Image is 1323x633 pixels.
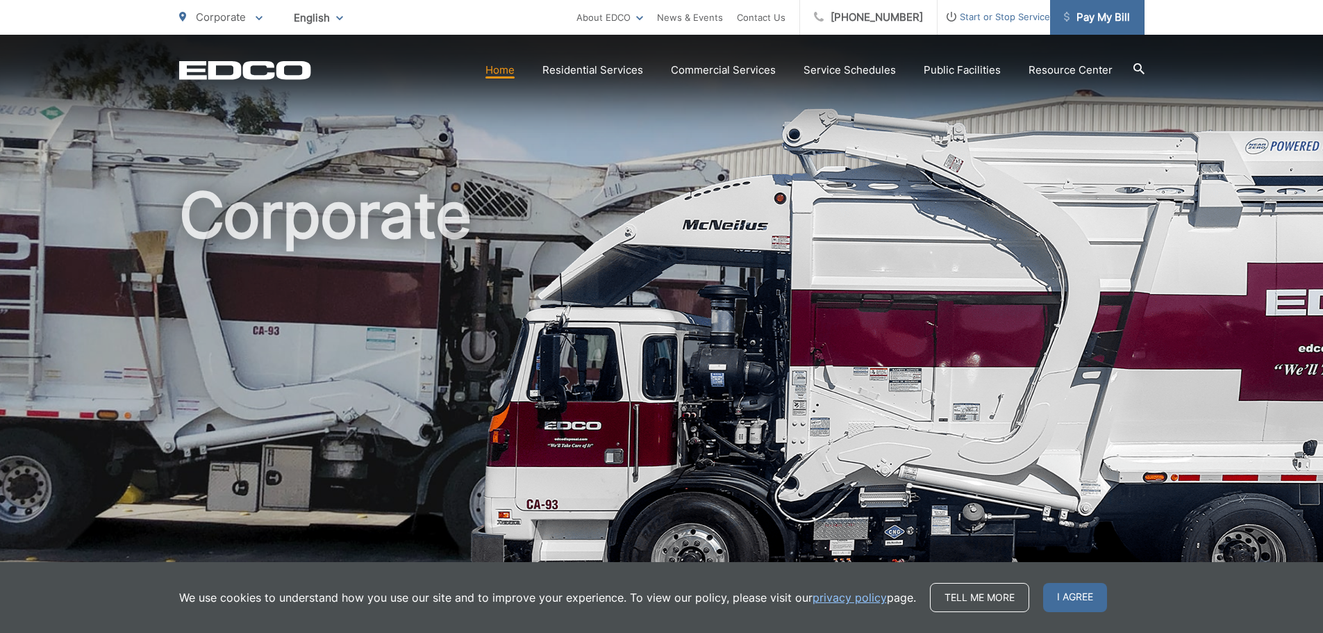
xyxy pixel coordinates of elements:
a: Residential Services [542,62,643,79]
a: Tell me more [930,583,1029,612]
span: Corporate [196,10,246,24]
a: About EDCO [576,9,643,26]
a: Public Facilities [924,62,1001,79]
a: Service Schedules [804,62,896,79]
span: I agree [1043,583,1107,612]
a: Commercial Services [671,62,776,79]
a: Contact Us [737,9,785,26]
p: We use cookies to understand how you use our site and to improve your experience. To view our pol... [179,589,916,606]
a: EDCD logo. Return to the homepage. [179,60,311,80]
h1: Corporate [179,181,1145,620]
a: privacy policy [813,589,887,606]
span: Pay My Bill [1064,9,1130,26]
a: Home [485,62,515,79]
span: English [283,6,353,30]
a: Resource Center [1029,62,1113,79]
a: News & Events [657,9,723,26]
